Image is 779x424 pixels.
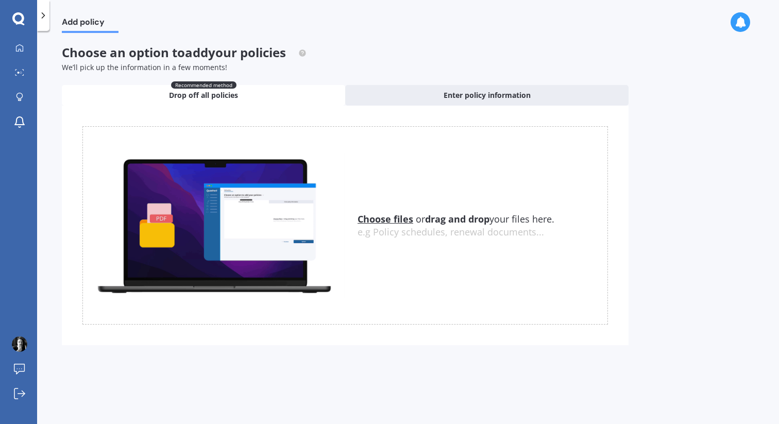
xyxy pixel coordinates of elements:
[358,213,413,225] u: Choose files
[62,62,227,72] span: We’ll pick up the information in a few moments!
[62,17,118,31] span: Add policy
[62,44,307,61] span: Choose an option
[12,336,27,352] img: ACg8ocK4bdbtj3If-nZNoPsTRQB9Vz_CRf5Y0ySazIRdn-IMIg4=s96-c
[425,213,489,225] b: drag and drop
[358,213,554,225] span: or your files here.
[83,153,345,298] img: upload.de96410c8ce839c3fdd5.gif
[358,227,607,238] div: e.g Policy schedules, renewal documents...
[444,90,531,100] span: Enter policy information
[172,44,286,61] span: to add your policies
[171,81,236,89] span: Recommended method
[169,90,238,100] span: Drop off all policies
